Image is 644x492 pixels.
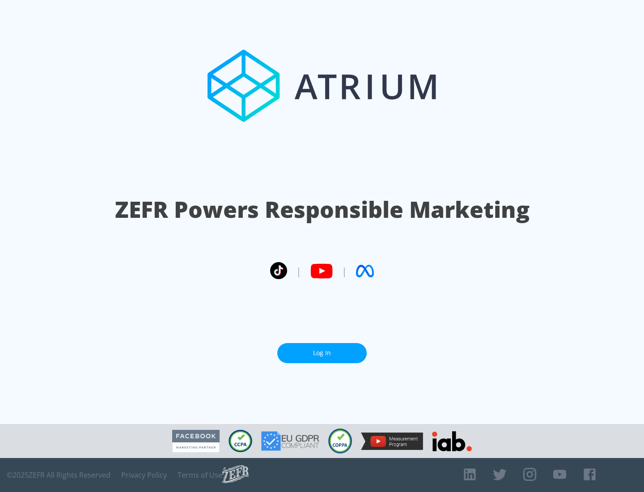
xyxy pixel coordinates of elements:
span: | [342,264,347,278]
a: Privacy Policy [121,471,167,479]
span: | [296,264,301,278]
img: COPPA Compliant [328,428,352,454]
span: © 2025 ZEFR All Rights Reserved [7,471,110,479]
h1: ZEFR Powers Responsible Marketing [115,194,530,225]
img: IAB [432,431,472,451]
a: Log In [277,343,367,363]
img: GDPR Compliant [261,431,319,451]
img: CCPA Compliant [229,430,252,452]
img: YouTube Measurement Program [361,433,423,450]
img: Facebook Marketing Partner [172,430,220,453]
a: Terms of Use [178,471,222,479]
